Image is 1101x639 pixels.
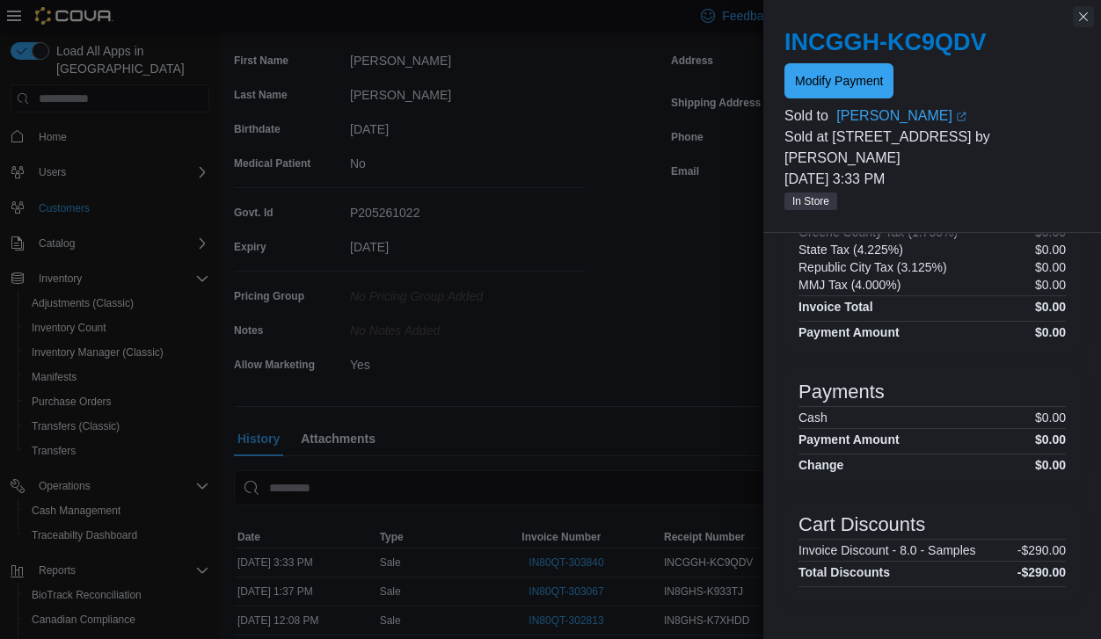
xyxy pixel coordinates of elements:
[798,565,890,579] h4: Total Discounts
[798,243,903,257] h6: State Tax (4.225%)
[784,192,837,210] span: In Store
[798,325,900,339] h4: Payment Amount
[784,63,893,98] button: Modify Payment
[798,543,976,557] h6: Invoice Discount - 8.0 - Samples
[792,193,829,209] span: In Store
[1035,243,1066,257] p: $0.00
[784,169,1080,190] p: [DATE] 3:33 PM
[798,278,900,292] h6: MMJ Tax (4.000%)
[784,127,1080,169] p: Sold at [STREET_ADDRESS] by [PERSON_NAME]
[784,105,833,127] div: Sold to
[1035,458,1066,472] h4: $0.00
[795,72,883,90] span: Modify Payment
[798,458,843,472] h4: Change
[1035,300,1066,314] h4: $0.00
[798,410,828,425] h6: Cash
[798,432,900,447] h4: Payment Amount
[1017,565,1066,579] h4: -$290.00
[798,381,885,403] h3: Payments
[784,28,1080,56] h2: INCGGH-KC9QDV
[1035,278,1066,292] p: $0.00
[798,260,947,274] h6: Republic City Tax (3.125%)
[956,112,966,122] svg: External link
[1073,6,1094,27] button: Close this dialog
[1035,325,1066,339] h4: $0.00
[798,514,925,535] h3: Cart Discounts
[1035,432,1066,447] h4: $0.00
[1017,543,1066,557] p: -$290.00
[836,105,1080,127] a: [PERSON_NAME]External link
[1035,260,1066,274] p: $0.00
[798,300,873,314] h4: Invoice Total
[1035,410,1066,425] p: $0.00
